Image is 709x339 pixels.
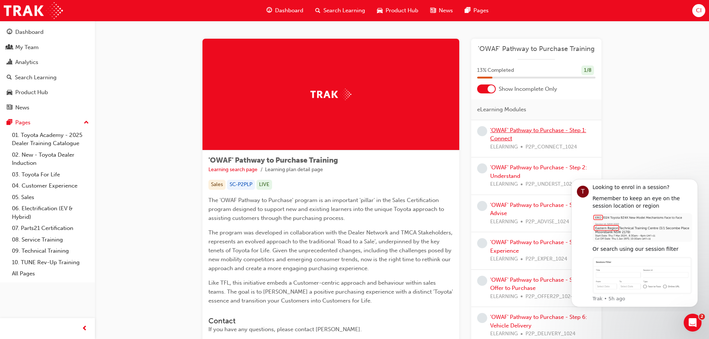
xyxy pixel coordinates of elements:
[4,2,63,19] img: Trak
[371,3,424,18] a: car-iconProduct Hub
[581,65,594,76] div: 1 / 8
[526,292,574,301] span: P2P_OFFER2P_1024
[15,103,29,112] div: News
[3,101,92,115] a: News
[490,180,518,189] span: ELEARNING
[9,203,92,223] a: 06. Electrification (EV & Hybrid)
[84,118,89,128] span: up-icon
[208,180,226,190] div: Sales
[696,6,702,15] span: CI
[699,314,705,320] span: 2
[477,45,595,53] a: 'OWAF' Pathway to Purchase Training
[7,89,12,96] span: car-icon
[477,201,487,211] span: learningRecordVerb_NONE-icon
[15,73,57,82] div: Search Learning
[526,255,567,263] span: P2P_EXPER_1024
[208,317,453,325] h3: Contact
[459,3,495,18] a: pages-iconPages
[477,238,487,248] span: learningRecordVerb_NONE-icon
[9,180,92,192] a: 04. Customer Experience
[256,180,272,190] div: LIVE
[684,314,702,332] iframe: Intercom live chat
[265,166,323,174] li: Learning plan detail page
[9,149,92,169] a: 02. New - Toyota Dealer Induction
[477,276,487,286] span: learningRecordVerb_NONE-icon
[477,66,514,75] span: 13 % Completed
[208,197,445,221] span: The 'OWAF Pathway to Purchase' program is an important 'pillar' in the Sales Certification progra...
[499,85,557,93] span: Show Incomplete Only
[323,6,365,15] span: Search Learning
[477,126,487,136] span: learningRecordVerb_NONE-icon
[9,192,92,203] a: 05. Sales
[9,169,92,180] a: 03. Toyota For Life
[692,4,705,17] button: CI
[490,127,586,142] a: 'OWAF' Pathway to Purchase - Step 1: Connect
[266,6,272,15] span: guage-icon
[490,202,587,217] a: 'OWAF' Pathway to Purchase - Step 3: Advise
[386,6,418,15] span: Product Hub
[7,74,12,81] span: search-icon
[439,6,453,15] span: News
[477,313,487,323] span: learningRecordVerb_NONE-icon
[490,330,518,338] span: ELEARNING
[7,44,12,51] span: people-icon
[560,172,709,311] iframe: Intercom notifications message
[208,156,338,164] span: 'OWAF' Pathway to Purchase Training
[490,255,518,263] span: ELEARNING
[15,43,39,52] div: My Team
[15,118,31,127] div: Pages
[377,6,383,15] span: car-icon
[208,279,454,304] span: Like TFL, this initiative embeds a Customer-centric approach and behaviour within sales teams. Th...
[490,314,587,329] a: 'OWAF' Pathway to Purchase - Step 6: Vehicle Delivery
[3,24,92,116] button: DashboardMy TeamAnalyticsSearch LearningProduct HubNews
[526,143,577,151] span: P2P_CONNECT_1024
[490,276,587,292] a: 'OWAF' Pathway to Purchase - Step 5: Offer to Purchase
[315,6,320,15] span: search-icon
[3,71,92,84] a: Search Learning
[227,180,255,190] div: SC-P2PLP
[473,6,489,15] span: Pages
[7,119,12,126] span: pages-icon
[490,143,518,151] span: ELEARNING
[465,6,470,15] span: pages-icon
[9,129,92,149] a: 01. Toyota Academy - 2025 Dealer Training Catalogue
[208,229,454,272] span: The program was developed in collaboration with the Dealer Network and TMCA Stakeholders, represe...
[7,29,12,36] span: guage-icon
[15,28,44,36] div: Dashboard
[208,166,258,173] a: Learning search page
[208,325,453,334] div: If you have any questions, please contact [PERSON_NAME].
[490,164,587,179] a: 'OWAF' Pathway to Purchase - Step 2: Understand
[15,58,38,67] div: Analytics
[526,180,575,189] span: P2P_UNDERST_1024
[430,6,436,15] span: news-icon
[3,116,92,129] button: Pages
[490,239,587,254] a: 'OWAF' Pathway to Purchase - Step 4: Experience
[261,3,309,18] a: guage-iconDashboard
[490,292,518,301] span: ELEARNING
[477,105,526,114] span: eLearning Modules
[9,268,92,279] a: All Pages
[9,223,92,234] a: 07. Parts21 Certification
[3,86,92,99] a: Product Hub
[15,88,48,97] div: Product Hub
[526,218,569,226] span: P2P_ADVISE_1024
[526,330,575,338] span: P2P_DELIVERY_1024
[424,3,459,18] a: news-iconNews
[275,6,303,15] span: Dashboard
[9,257,92,268] a: 10. TUNE Rev-Up Training
[7,59,12,66] span: chart-icon
[3,55,92,69] a: Analytics
[310,89,351,100] img: Trak
[9,234,92,246] a: 08. Service Training
[3,41,92,54] a: My Team
[309,3,371,18] a: search-iconSearch Learning
[82,324,87,333] span: prev-icon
